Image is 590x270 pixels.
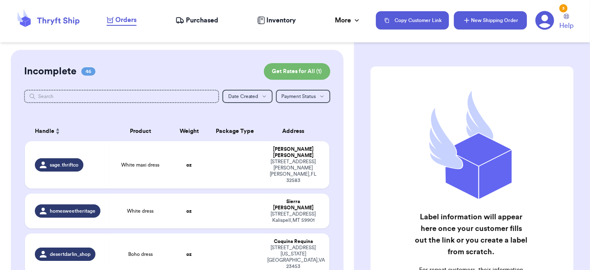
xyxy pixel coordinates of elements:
[50,162,78,168] span: sage.thriftco
[257,15,296,25] a: Inventory
[267,199,319,211] div: Sierra [PERSON_NAME]
[267,245,319,270] div: [STREET_ADDRESS] [US_STATE][GEOGRAPHIC_DATA] , VA 23453
[262,121,329,141] th: Address
[559,4,568,12] div: 3
[176,15,218,25] a: Purchased
[54,126,61,136] button: Sort ascending
[335,15,361,25] div: More
[186,15,218,25] span: Purchased
[454,11,527,29] button: New Shipping Order
[186,252,192,257] strong: oz
[122,162,160,168] span: White maxi dress
[222,90,273,103] button: Date Created
[267,159,319,184] div: [STREET_ADDRESS][PERSON_NAME] [PERSON_NAME] , FL 32583
[282,94,316,99] span: Payment Status
[50,208,95,214] span: homesweetheritage
[535,11,554,30] a: 3
[559,21,573,31] span: Help
[81,67,95,76] span: 46
[107,15,137,26] a: Orders
[267,238,319,245] div: Coquina Requina
[267,211,319,223] div: [STREET_ADDRESS] Kalispell , MT 59901
[171,121,207,141] th: Weight
[35,127,54,136] span: Handle
[128,251,153,258] span: Boho dress
[50,251,90,258] span: desertdarlin_shop
[186,162,192,167] strong: oz
[186,209,192,214] strong: oz
[266,15,296,25] span: Inventory
[415,211,528,258] h2: Label information will appear here once your customer fills out the link or you create a label fr...
[376,11,449,29] button: Copy Customer Link
[207,121,262,141] th: Package Type
[264,63,330,80] button: Get Rates for All (1)
[115,15,137,25] span: Orders
[24,65,76,78] h2: Incomplete
[110,121,171,141] th: Product
[127,208,154,214] span: White dress
[24,90,219,103] input: Search
[276,90,330,103] button: Payment Status
[267,146,319,159] div: [PERSON_NAME] [PERSON_NAME]
[559,14,573,31] a: Help
[228,94,258,99] span: Date Created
